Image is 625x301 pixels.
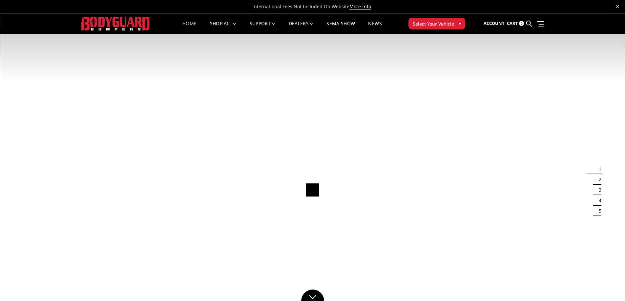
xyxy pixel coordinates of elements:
span: Select Your Vehicle [413,20,454,27]
a: Click to Down [301,290,324,301]
button: 2 of 5 [595,174,601,185]
button: 5 of 5 [595,206,601,216]
span: Account [484,20,505,26]
a: Dealers [289,21,314,34]
a: Account [484,15,505,32]
span: Cart [507,20,518,26]
span: 0 [519,21,524,26]
button: Select Your Vehicle [408,18,465,29]
a: shop all [210,21,237,34]
a: Support [250,21,276,34]
button: 4 of 5 [595,195,601,206]
a: News [368,21,382,34]
button: 1 of 5 [595,164,601,174]
img: BODYGUARD BUMPERS [81,17,150,30]
a: Home [182,21,197,34]
a: Cart 0 [507,15,524,32]
button: 3 of 5 [595,185,601,195]
a: More Info [349,3,371,10]
span: ▾ [459,20,461,27]
a: SEMA Show [326,21,355,34]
